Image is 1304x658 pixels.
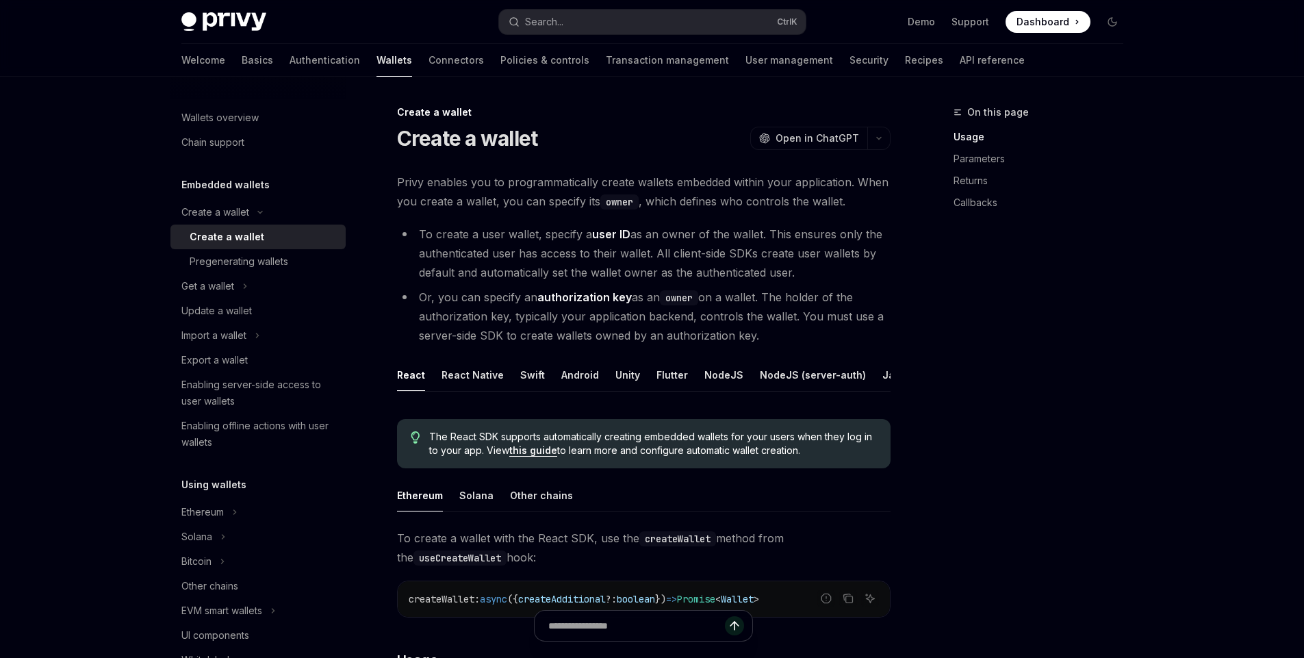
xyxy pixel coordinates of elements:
span: createWallet [409,593,474,605]
li: Or, you can specify an as an on a wallet. The holder of the authorization key, typically your app... [397,288,891,345]
a: Usage [954,126,1134,148]
div: Other chains [181,578,238,594]
div: Create a wallet [397,105,891,119]
h5: Using wallets [181,477,246,493]
div: Search... [525,14,563,30]
button: Unity [615,359,640,391]
span: > [754,593,759,605]
a: User management [745,44,833,77]
a: Security [849,44,888,77]
span: ({ [507,593,518,605]
span: : [474,593,480,605]
button: Send message [725,616,744,635]
a: Returns [954,170,1134,192]
div: Create a wallet [181,204,249,220]
a: Policies & controls [500,44,589,77]
button: Java [882,359,906,391]
strong: user ID [592,227,630,241]
button: NodeJS (server-auth) [760,359,866,391]
a: Welcome [181,44,225,77]
button: NodeJS [704,359,743,391]
button: Open in ChatGPT [750,127,867,150]
a: Chain support [170,130,346,155]
span: boolean [617,593,655,605]
span: Wallet [721,593,754,605]
button: Toggle Create a wallet section [170,200,346,225]
div: Create a wallet [190,229,264,245]
button: Toggle Bitcoin section [170,549,346,574]
button: Toggle dark mode [1101,11,1123,33]
strong: authorization key [537,290,632,304]
button: Toggle EVM smart wallets section [170,598,346,623]
div: Update a wallet [181,303,252,319]
a: Parameters [954,148,1134,170]
button: Android [561,359,599,391]
div: Get a wallet [181,278,234,294]
span: On this page [967,104,1029,121]
a: UI components [170,623,346,648]
a: Enabling server-side access to user wallets [170,372,346,414]
span: Open in ChatGPT [776,131,859,145]
span: }) [655,593,666,605]
h5: Embedded wallets [181,177,270,193]
code: owner [600,194,639,210]
div: Wallets overview [181,110,259,126]
span: To create a wallet with the React SDK, use the method from the hook: [397,529,891,567]
a: API reference [960,44,1025,77]
button: Other chains [510,479,573,511]
div: EVM smart wallets [181,603,262,619]
a: Pregenerating wallets [170,249,346,274]
li: To create a user wallet, specify a as an owner of the wallet. This ensures only the authenticated... [397,225,891,282]
button: React [397,359,425,391]
div: Import a wallet [181,327,246,344]
button: Solana [459,479,494,511]
div: Enabling offline actions with user wallets [181,418,337,451]
a: this guide [509,444,557,457]
button: Open search [499,10,806,34]
span: Dashboard [1017,15,1069,29]
code: createWallet [639,531,716,546]
img: dark logo [181,12,266,31]
a: Demo [908,15,935,29]
button: Report incorrect code [817,590,835,607]
span: < [715,593,721,605]
button: Toggle Solana section [170,524,346,549]
a: Wallets [376,44,412,77]
a: Wallets overview [170,105,346,130]
a: Dashboard [1006,11,1090,33]
span: The React SDK supports automatically creating embedded wallets for your users when they log in to... [429,430,876,457]
button: Flutter [656,359,688,391]
code: owner [660,290,698,305]
span: async [480,593,507,605]
a: Connectors [429,44,484,77]
div: UI components [181,627,249,644]
a: Other chains [170,574,346,598]
button: Toggle Ethereum section [170,500,346,524]
span: ?: [606,593,617,605]
a: Create a wallet [170,225,346,249]
input: Ask a question... [548,611,725,641]
span: Ctrl K [777,16,797,27]
div: Solana [181,529,212,545]
span: createAdditional [518,593,606,605]
button: Swift [520,359,545,391]
div: Ethereum [181,504,224,520]
svg: Tip [411,431,420,444]
a: Export a wallet [170,348,346,372]
button: Toggle Get a wallet section [170,274,346,299]
a: Callbacks [954,192,1134,214]
div: Bitcoin [181,553,212,570]
span: Privy enables you to programmatically create wallets embedded within your application. When you c... [397,173,891,211]
button: Ask AI [861,590,879,607]
h1: Create a wallet [397,126,538,151]
span: Promise [677,593,715,605]
a: Enabling offline actions with user wallets [170,414,346,455]
a: Update a wallet [170,299,346,323]
a: Basics [242,44,273,77]
span: => [666,593,677,605]
a: Support [951,15,989,29]
a: Transaction management [606,44,729,77]
div: Chain support [181,134,244,151]
button: Toggle Import a wallet section [170,323,346,348]
button: Copy the contents from the code block [839,590,857,607]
